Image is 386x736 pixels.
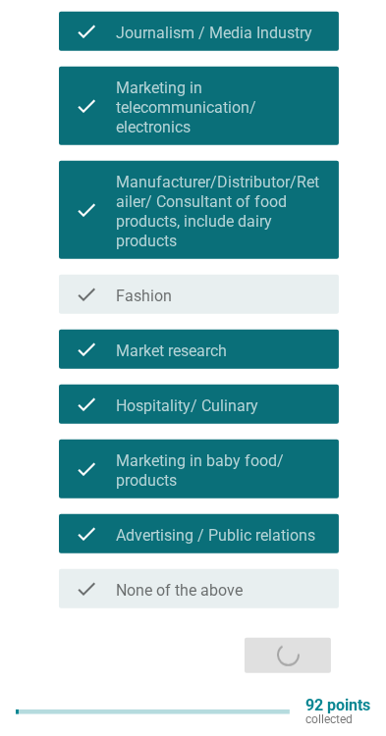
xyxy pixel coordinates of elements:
[116,173,323,251] label: Manufacturer/Distributor/Retailer/ Consultant of food products, include dairy products
[116,24,312,43] label: Journalism / Media Industry
[116,342,227,361] label: Market research
[75,522,98,546] i: check
[75,447,98,491] i: check
[116,79,323,137] label: Marketing in telecommunication/ electronics
[75,75,98,137] i: check
[116,526,315,546] label: Advertising / Public relations
[75,169,98,251] i: check
[75,283,98,306] i: check
[75,393,98,416] i: check
[116,287,172,306] label: Fashion
[116,396,258,416] label: Hospitality/ Culinary
[116,581,243,601] label: None of the above
[116,451,323,491] label: Marketing in baby food/ products
[305,699,370,712] p: 92 points
[75,577,98,601] i: check
[305,712,370,726] p: collected
[75,20,98,43] i: check
[75,338,98,361] i: check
